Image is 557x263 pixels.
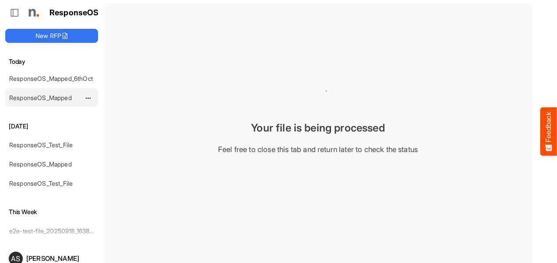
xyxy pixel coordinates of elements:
[5,121,98,131] h6: [DATE]
[84,93,92,102] button: dropdownbutton
[9,160,72,168] a: ResponseOS_Mapped
[540,107,557,156] button: Feedback
[9,141,73,149] a: ResponseOS_Test_File
[11,255,20,262] span: AS
[5,57,98,66] h6: Today
[110,119,525,137] div: Your file is being processed
[26,255,95,262] div: [PERSON_NAME]
[5,207,98,217] h6: This Week
[110,143,525,156] div: Feel free to close this tab and return later to check the status
[49,8,99,17] h1: ResponseOS
[9,180,73,187] a: ResponseOS_Test_File
[5,29,98,43] button: New RFP
[9,94,72,101] a: ResponseOS_Mapped
[9,75,93,82] a: ResponseOS_Mapped_6thOct
[24,4,42,21] img: Northell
